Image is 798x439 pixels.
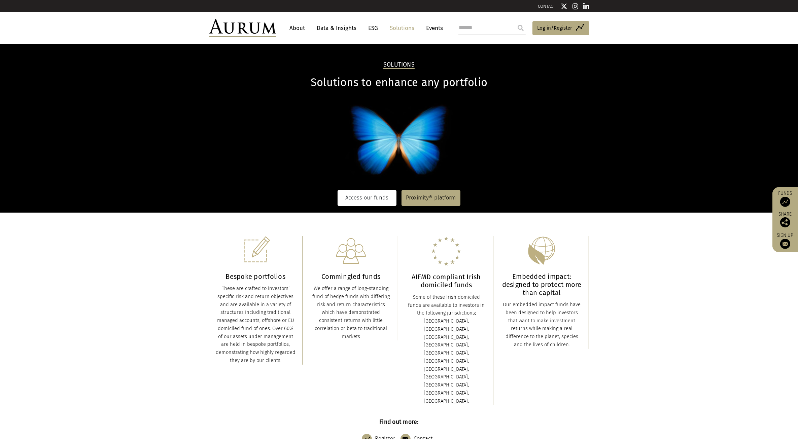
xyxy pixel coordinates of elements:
[216,272,296,281] h3: Bespoke portfolios
[387,22,418,34] a: Solutions
[311,272,391,281] h3: Commingled funds
[502,301,582,349] div: Our embedded impact funds have been designed to help investors that want to make investment retur...
[423,22,443,34] a: Events
[583,3,589,10] img: Linkedin icon
[776,232,795,249] a: Sign up
[209,19,276,37] img: Aurum
[780,239,790,249] img: Sign up to our newsletter
[314,22,360,34] a: Data & Insights
[407,273,487,289] h3: AIFMD compliant Irish domiciled funds
[537,24,573,32] span: Log in/Register
[216,285,296,365] div: These are crafted to investors’ specific risk and return objectives and are available in a variet...
[561,3,567,10] img: Twitter icon
[209,418,589,426] h6: Find out more:
[365,22,382,34] a: ESG
[502,272,582,297] h3: Embedded impact: designed to protect more than capital
[776,212,795,227] div: Share
[286,22,309,34] a: About
[780,217,790,227] img: Share this post
[407,293,487,405] div: Some of these Irish domiciled funds are available to investors in the following jurisdictions; [G...
[538,4,556,9] a: CONTACT
[780,197,790,207] img: Access Funds
[514,21,527,35] input: Submit
[311,285,391,340] div: We offer a range of long-standing fund of hedge funds with differing risk and return characterist...
[383,61,415,69] h2: Solutions
[776,190,795,207] a: Funds
[532,21,589,35] a: Log in/Register
[402,190,460,206] a: Proximity® platform
[209,76,589,89] h1: Solutions to enhance any portfolio
[573,3,579,10] img: Instagram icon
[338,190,396,206] a: Access our funds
